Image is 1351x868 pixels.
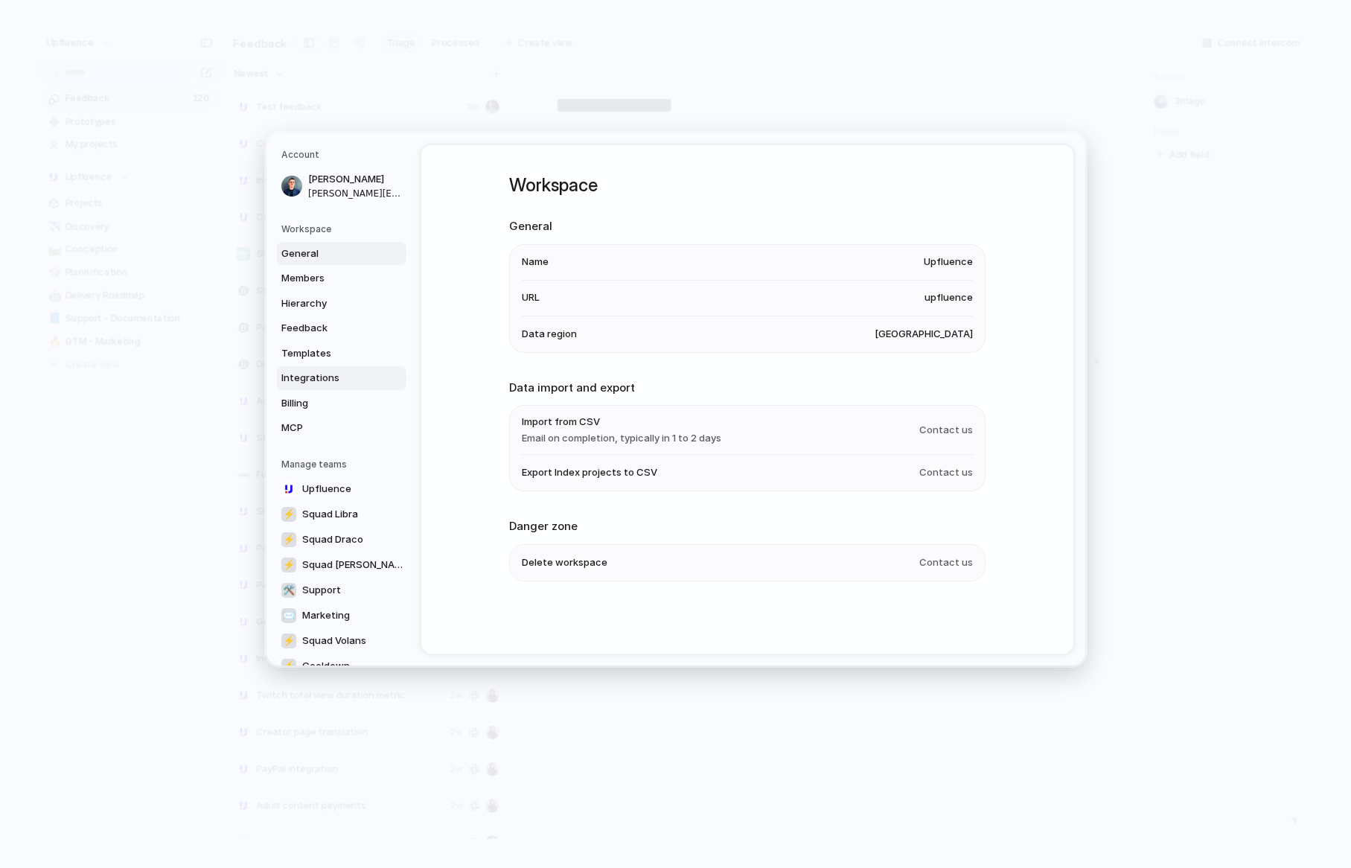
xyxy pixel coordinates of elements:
[277,341,406,365] a: Templates
[522,430,721,445] span: Email on completion, typically in 1 to 2 days
[302,583,341,598] span: Support
[281,371,377,386] span: Integrations
[281,557,296,572] div: ⚡
[277,603,411,627] a: ✉️Marketing
[277,654,411,677] a: ⚡Cooldown
[281,148,406,162] h5: Account
[522,415,721,430] span: Import from CSV
[924,255,973,269] span: Upfluence
[281,457,406,470] h5: Manage teams
[281,658,296,673] div: ⚡
[302,507,358,522] span: Squad Libra
[277,476,411,500] a: Upfluence
[522,327,577,342] span: Data region
[924,290,973,305] span: upfluence
[302,659,350,674] span: Cooldown
[281,271,377,286] span: Members
[302,634,366,648] span: Squad Volans
[277,167,406,205] a: [PERSON_NAME][PERSON_NAME][EMAIL_ADDRESS][PERSON_NAME][DOMAIN_NAME]
[281,633,296,648] div: ⚡
[277,291,406,315] a: Hierarchy
[281,532,296,546] div: ⚡
[281,582,296,597] div: 🛠️
[509,379,986,396] h2: Data import and export
[277,416,406,440] a: MCP
[919,423,973,438] span: Contact us
[281,222,406,235] h5: Workspace
[277,552,411,576] a: ⚡Squad [PERSON_NAME]
[277,366,406,390] a: Integrations
[302,482,351,497] span: Upfluence
[277,391,406,415] a: Billing
[919,555,973,570] span: Contact us
[281,607,296,622] div: ✉️
[308,172,403,187] span: [PERSON_NAME]
[509,172,986,199] h1: Workspace
[522,555,607,570] span: Delete workspace
[302,608,350,623] span: Marketing
[277,316,406,340] a: Feedback
[281,345,377,360] span: Templates
[277,578,411,601] a: 🛠️Support
[522,290,540,305] span: URL
[281,506,296,521] div: ⚡
[277,628,411,652] a: ⚡Squad Volans
[277,527,411,551] a: ⚡Squad Draco
[509,518,986,535] h2: Danger zone
[277,502,411,526] a: ⚡Squad Libra
[281,421,377,435] span: MCP
[281,321,377,336] span: Feedback
[509,218,986,235] h2: General
[302,558,406,572] span: Squad [PERSON_NAME]
[302,532,363,547] span: Squad Draco
[522,255,549,269] span: Name
[281,395,377,410] span: Billing
[919,465,973,480] span: Contact us
[277,241,406,265] a: General
[875,327,973,342] span: [GEOGRAPHIC_DATA]
[522,465,657,480] span: Export Index projects to CSV
[308,186,403,200] span: [PERSON_NAME][EMAIL_ADDRESS][PERSON_NAME][DOMAIN_NAME]
[281,296,377,310] span: Hierarchy
[281,246,377,261] span: General
[277,267,406,290] a: Members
